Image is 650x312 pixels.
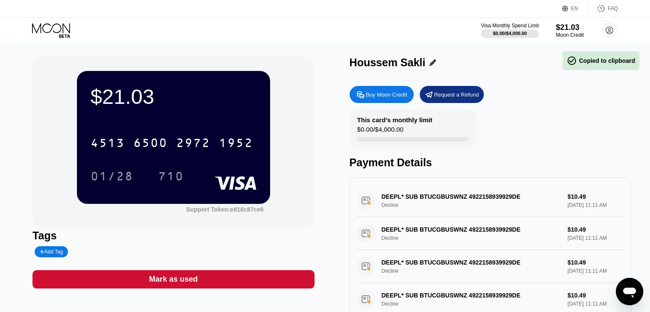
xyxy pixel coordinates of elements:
div: Support Token: ed16c87ce6 [186,206,264,213]
div: FAQ [588,4,618,13]
div: Visa Monthly Spend Limit [481,23,538,29]
span:  [567,56,577,66]
div: 1952 [219,137,253,151]
div: 710 [158,171,184,184]
div: $0.00 / $4,000.00 [357,126,403,137]
div: Mark as used [149,274,198,284]
div: 01/28 [91,171,133,184]
div: Add Tag [35,246,68,257]
div: Visa Monthly Spend Limit$0.00/$4,000.00 [481,23,538,38]
div: EN [571,6,578,12]
div: Request a Refund [434,91,479,98]
div: FAQ [608,6,618,12]
div: Buy Moon Credit [366,91,407,98]
div: Payment Details [350,156,631,169]
div: Add Tag [40,249,63,255]
div: 710 [152,165,190,187]
div: Mark as used [32,270,314,288]
div: This card’s monthly limit [357,116,432,124]
div: 01/28 [84,165,140,187]
div: $21.03 [91,85,256,109]
div: Moon Credit [556,32,584,38]
div: Copied to clipboard [567,56,635,66]
div: 6500 [133,137,168,151]
div: Buy Moon Credit [350,86,414,103]
div: Tags [32,230,314,242]
iframe: Bouton de lancement de la fenêtre de messagerie [616,278,643,305]
div: EN [562,4,588,13]
div: $21.03 [556,23,584,32]
div: 4513 [91,137,125,151]
div: 4513650029721952 [85,132,258,153]
div: Support Token:ed16c87ce6 [186,206,264,213]
div: $21.03Moon Credit [556,23,584,38]
div: Request a Refund [420,86,484,103]
div: $0.00 / $4,000.00 [493,31,527,36]
div: Houssem Sakli [350,56,426,69]
div: 2972 [176,137,210,151]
